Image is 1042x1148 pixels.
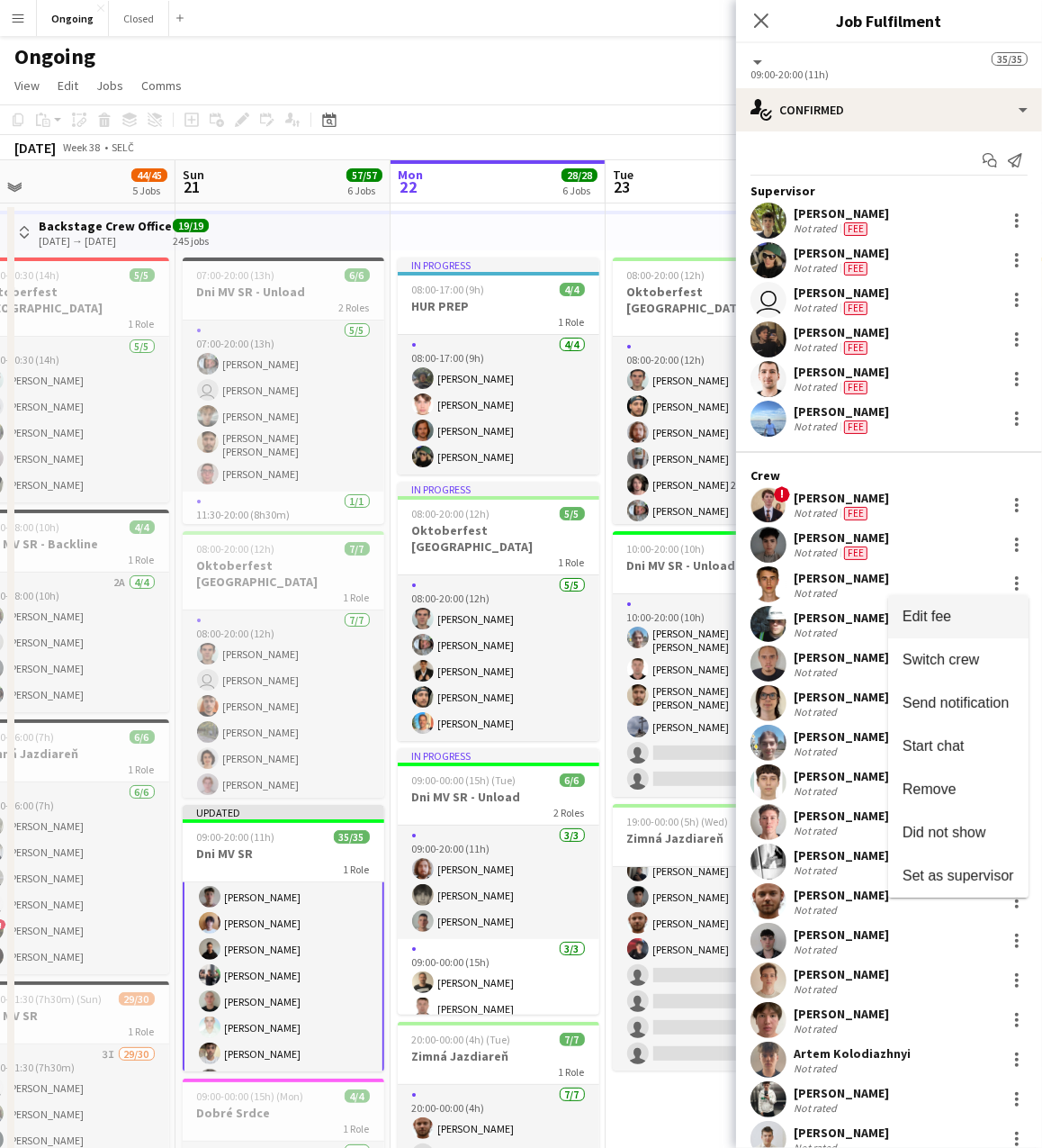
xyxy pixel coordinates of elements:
span: Edit fee [903,609,951,624]
button: Set as supervisor [888,854,1029,898]
span: Send notification [903,695,1009,710]
span: Set as supervisor [903,868,1014,883]
span: Start chat [903,738,964,754]
button: Start chat [888,725,1029,768]
span: Remove [903,782,957,797]
button: Did not show [888,811,1029,854]
span: Did not show [903,825,986,840]
button: Switch crew [888,638,1029,682]
span: Switch crew [903,652,979,667]
button: Remove [888,768,1029,811]
button: Edit fee [888,595,1029,638]
button: Send notification [888,682,1029,725]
